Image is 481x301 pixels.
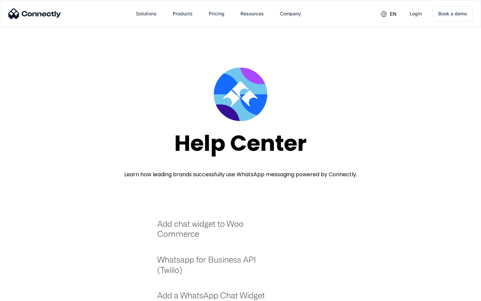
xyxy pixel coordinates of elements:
[433,6,473,21] a: Book a demo
[410,9,422,18] div: Login
[209,9,224,18] div: Pricing
[174,131,307,156] div: Help Center
[13,289,40,299] ul: Language list
[157,255,274,282] a: Whatsapp for Business API (Twilio)
[8,8,61,19] img: Connectly Logo
[203,6,230,22] a: Pricing
[240,9,264,18] div: Resources
[7,289,40,299] aside: Language selected: English
[404,6,427,22] a: Login
[157,219,274,246] a: Add chat widget to Woo Commerce
[124,171,357,179] div: Learn how leading brands successfully use WhatsApp messaging powered by Connectly.
[173,9,193,18] div: Products
[136,9,157,18] div: Solutions
[280,9,301,18] div: Company
[390,9,396,19] div: en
